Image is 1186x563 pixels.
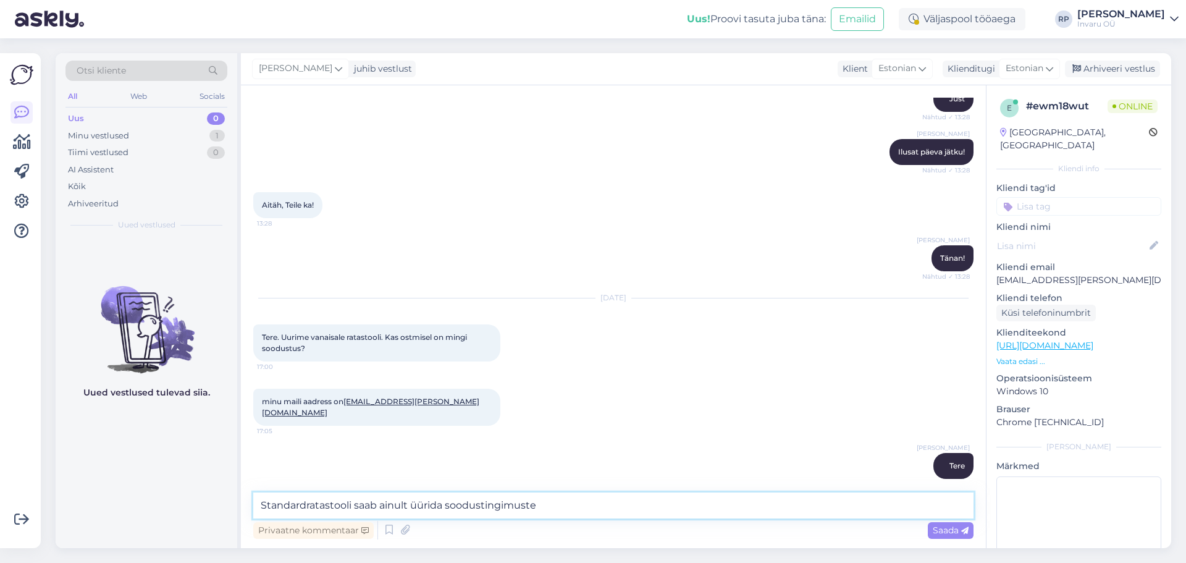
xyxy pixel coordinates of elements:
[68,130,129,142] div: Minu vestlused
[917,443,970,452] span: [PERSON_NAME]
[831,7,884,31] button: Emailid
[996,416,1161,429] p: Chrome [TECHNICAL_ID]
[687,12,826,27] div: Proovi tasuta juba täna:
[922,112,970,122] span: Nähtud ✓ 13:28
[997,239,1147,253] input: Lisa nimi
[77,64,126,77] span: Otsi kliente
[1006,62,1043,75] span: Estonian
[898,147,965,156] span: Ilusat päeva jätku!
[996,292,1161,305] p: Kliendi telefon
[207,112,225,125] div: 0
[996,340,1093,351] a: [URL][DOMAIN_NAME]
[996,441,1161,452] div: [PERSON_NAME]
[257,219,303,228] span: 13:28
[1077,19,1165,29] div: Invaru OÜ
[1077,9,1165,19] div: [PERSON_NAME]
[349,62,412,75] div: juhib vestlust
[996,403,1161,416] p: Brauser
[996,261,1161,274] p: Kliendi email
[1108,99,1158,113] span: Online
[1026,99,1108,114] div: # ewm18wut
[257,362,303,371] span: 17:00
[996,221,1161,234] p: Kliendi nimi
[68,198,119,210] div: Arhiveeritud
[838,62,868,75] div: Klient
[996,305,1096,321] div: Küsi telefoninumbrit
[1000,126,1149,152] div: [GEOGRAPHIC_DATA], [GEOGRAPHIC_DATA]
[1077,9,1179,29] a: [PERSON_NAME]Invaru OÜ
[262,397,479,417] span: minu maili aadress on
[940,253,965,263] span: Tänan!
[253,493,974,519] textarea: Standardratastooli saab ainult üürida soodustingimuste
[83,386,210,399] p: Uued vestlused tulevad siia.
[687,13,710,25] b: Uus!
[996,356,1161,367] p: Vaata edasi ...
[1065,61,1160,77] div: Arhiveeri vestlus
[917,129,970,138] span: [PERSON_NAME]
[257,426,303,436] span: 17:05
[996,197,1161,216] input: Lisa tag
[207,146,225,159] div: 0
[996,385,1161,398] p: Windows 10
[253,522,374,539] div: Privaatne kommentaar
[878,62,916,75] span: Estonian
[996,182,1161,195] p: Kliendi tag'id
[933,525,969,536] span: Saada
[996,326,1161,339] p: Klienditeekond
[128,88,149,104] div: Web
[259,62,332,75] span: [PERSON_NAME]
[996,163,1161,174] div: Kliendi info
[949,461,965,470] span: Tere
[209,130,225,142] div: 1
[262,397,479,417] a: [EMAIL_ADDRESS][PERSON_NAME][DOMAIN_NAME]
[68,112,84,125] div: Uus
[68,146,128,159] div: Tiimi vestlused
[262,332,469,353] span: Tere. Uurime vanaisale ratastooli. Kas ostmisel on mingi soodustus?
[922,166,970,175] span: Nähtud ✓ 13:28
[922,272,970,281] span: Nähtud ✓ 13:28
[899,8,1025,30] div: Väljaspool tööaega
[56,264,237,375] img: No chats
[917,235,970,245] span: [PERSON_NAME]
[996,460,1161,473] p: Märkmed
[68,164,114,176] div: AI Assistent
[923,480,970,489] span: 17:08
[262,200,314,210] span: Aitäh, Teile ka!
[943,62,995,75] div: Klienditugi
[949,94,965,103] span: Just
[996,372,1161,385] p: Operatsioonisüsteem
[197,88,227,104] div: Socials
[10,63,33,87] img: Askly Logo
[253,292,974,303] div: [DATE]
[65,88,80,104] div: All
[996,274,1161,287] p: [EMAIL_ADDRESS][PERSON_NAME][DOMAIN_NAME]
[1007,103,1012,112] span: e
[118,219,175,231] span: Uued vestlused
[68,180,86,193] div: Kõik
[1055,11,1072,28] div: RP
